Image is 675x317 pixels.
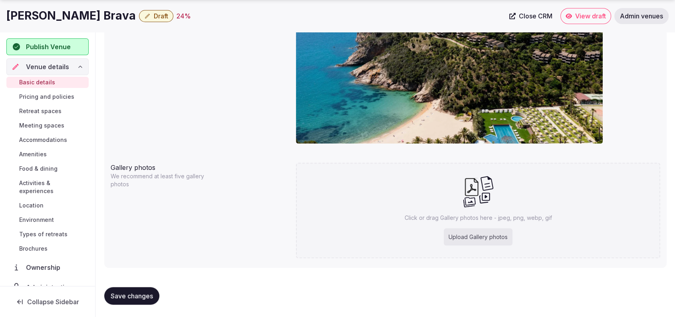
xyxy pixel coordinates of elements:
[444,228,512,246] div: Upload Gallery photos
[6,77,89,88] a: Basic details
[26,42,71,52] span: Publish Venue
[519,12,552,20] span: Close CRM
[6,8,136,24] h1: [PERSON_NAME] Brava
[6,259,89,276] a: Ownership
[19,150,47,158] span: Amenities
[6,91,89,102] a: Pricing and policies
[154,12,168,20] span: Draft
[6,293,89,311] button: Collapse Sidebar
[6,214,89,225] a: Environment
[177,11,191,21] button: 24%
[19,107,62,115] span: Retreat spaces
[620,12,663,20] span: Admin venues
[560,8,611,24] a: View draft
[139,10,173,22] button: Draft
[26,263,64,272] span: Ownership
[19,216,54,224] span: Environment
[19,165,58,173] span: Food & dining
[6,106,89,117] a: Retreat spaces
[6,134,89,146] a: Accommodations
[111,159,290,172] div: Gallery photos
[6,243,89,254] a: Brochures
[6,149,89,160] a: Amenities
[6,229,89,240] a: Types of retreats
[19,230,67,238] span: Types of retreats
[19,201,44,209] span: Location
[177,11,191,21] div: 24 %
[19,136,67,144] span: Accommodations
[19,179,85,195] span: Activities & experiences
[575,12,606,20] span: View draft
[111,172,213,188] p: We recommend at least five gallery photos
[26,283,75,292] span: Administration
[405,214,552,222] p: Click or drag Gallery photos here - jpeg, png, webp, gif
[6,177,89,197] a: Activities & experiences
[19,93,74,101] span: Pricing and policies
[6,163,89,174] a: Food & dining
[6,120,89,131] a: Meeting spaces
[104,287,159,305] button: Save changes
[6,200,89,211] a: Location
[6,279,89,296] a: Administration
[27,298,79,306] span: Collapse Sidebar
[19,78,55,86] span: Basic details
[26,62,69,72] span: Venue details
[19,245,48,253] span: Brochures
[111,292,153,300] span: Save changes
[614,8,669,24] a: Admin venues
[19,122,64,130] span: Meeting spaces
[6,38,89,55] button: Publish Venue
[504,8,557,24] a: Close CRM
